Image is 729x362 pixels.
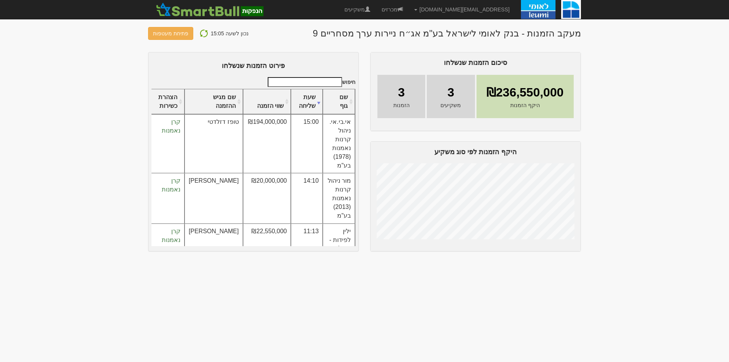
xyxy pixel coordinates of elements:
[323,224,355,283] td: ילין לפידות - ניהול קרנות נאמנות בע"מ
[268,77,342,87] input: חיפוש
[243,224,291,283] td: ₪22,550,000
[323,89,355,115] th: שם גוף : activate to sort column ascending
[486,84,563,101] span: ₪236,550,000
[185,114,243,173] td: טופז דזלדטי
[291,173,323,223] td: 14:10
[162,228,180,243] span: קרן נאמנות
[162,177,180,193] span: קרן נאמנות
[447,84,454,101] span: 3
[243,89,291,115] th: שווי הזמנה : activate to sort column ascending
[291,89,323,115] th: שעת שליחה : activate to sort column ascending
[313,28,581,38] h1: מעקב הזמנות - בנק לאומי לישראל בע"מ אג״ח ניירות ערך מסחריים 9
[243,173,291,223] td: ₪20,000,000
[440,101,461,109] span: משקיעים
[291,224,323,283] td: 11:13
[162,119,180,134] span: קרן נאמנות
[151,89,185,115] th: הצהרת כשירות : activate to sort column ascending
[154,2,265,17] img: SmartBull Logo
[323,173,355,223] td: מור ניהול קרנות נאמנות (2013) בע"מ
[510,101,540,109] span: היקף הזמנות
[444,59,507,66] span: סיכום הזמנות שנשלחו
[185,173,243,223] td: [PERSON_NAME]
[211,28,249,38] p: נכון לשעה 15:05
[434,148,517,156] span: היקף הזמנות לפי סוג משקיע
[148,27,193,40] button: פתיחת מעטפות
[398,84,405,101] span: 3
[185,224,243,283] td: [PERSON_NAME]
[243,114,291,173] td: ₪194,000,000
[199,29,208,38] img: refresh-icon.png
[222,62,285,70] span: פירוט הזמנות שנשלחו
[291,114,323,173] td: 15:00
[393,101,410,109] span: הזמנות
[265,77,355,87] label: חיפוש
[185,89,243,115] th: שם מגיש ההזמנה : activate to sort column ascending
[323,114,355,173] td: אי.בי.אי. ניהול קרנות נאמנות (1978) בע"מ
